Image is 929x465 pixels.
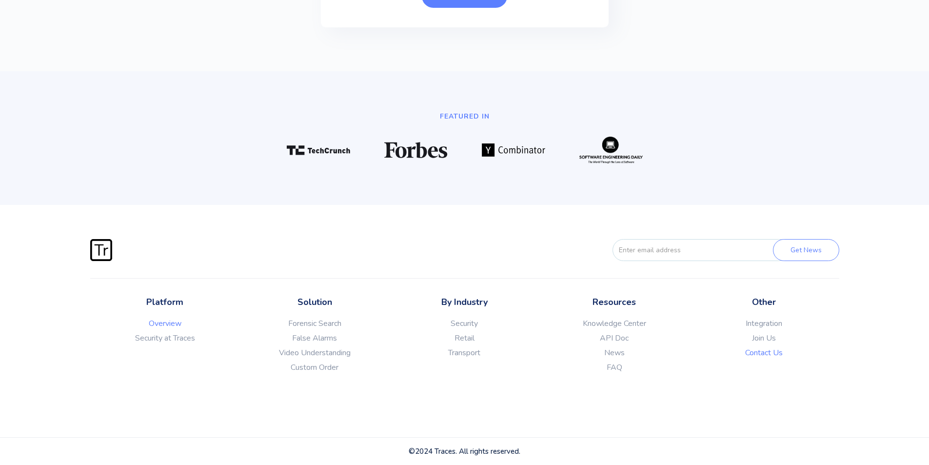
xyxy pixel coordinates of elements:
[539,319,689,328] a: Knowledge Center
[689,296,839,309] p: Other
[689,333,839,343] a: Join Us
[390,333,539,343] a: Retail
[539,333,689,343] a: API Doc
[287,145,350,155] img: Tech crunch
[539,348,689,358] a: News
[384,142,448,158] img: Forbes logo
[46,446,883,456] div: ©2024 Traces. All rights reserved.
[773,239,839,261] input: Get News
[90,296,240,309] p: Platform
[240,319,390,328] a: Forensic Search
[90,333,240,343] a: Security at Traces
[90,239,112,261] img: Traces Logo
[390,319,539,328] a: Security
[390,348,539,358] a: Transport
[240,333,390,343] a: False Alarms
[539,363,689,372] a: FAQ
[90,319,240,328] a: Overview
[390,296,539,309] p: By Industry
[595,239,839,261] form: FORM-EMAIL-FOOTER
[482,143,545,156] img: YC logo
[240,348,390,358] a: Video Understanding
[240,363,390,372] a: Custom Order
[539,296,689,309] p: Resources
[689,348,839,358] a: Contact Us
[240,296,390,309] p: Solution
[689,319,839,328] a: Integration
[613,239,790,261] input: Enter email address
[579,137,643,164] img: Softwareengineeringdaily logo
[343,110,587,122] p: FEATURED IN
